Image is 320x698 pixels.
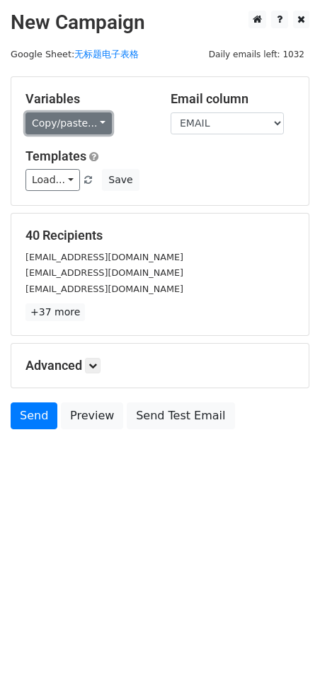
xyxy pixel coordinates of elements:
[11,402,57,429] a: Send
[25,91,149,107] h5: Variables
[25,149,86,163] a: Templates
[204,47,309,62] span: Daily emails left: 1032
[11,11,309,35] h2: New Campaign
[102,169,139,191] button: Save
[25,252,183,262] small: [EMAIL_ADDRESS][DOMAIN_NAME]
[61,402,123,429] a: Preview
[25,267,183,278] small: [EMAIL_ADDRESS][DOMAIN_NAME]
[25,169,80,191] a: Load...
[11,49,139,59] small: Google Sheet:
[25,303,85,321] a: +37 more
[204,49,309,59] a: Daily emails left: 1032
[127,402,234,429] a: Send Test Email
[25,228,295,243] h5: 40 Recipients
[25,112,112,134] a: Copy/paste...
[25,358,295,373] h5: Advanced
[249,630,320,698] iframe: Chat Widget
[25,284,183,294] small: [EMAIL_ADDRESS][DOMAIN_NAME]
[171,91,295,107] h5: Email column
[74,49,139,59] a: 无标题电子表格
